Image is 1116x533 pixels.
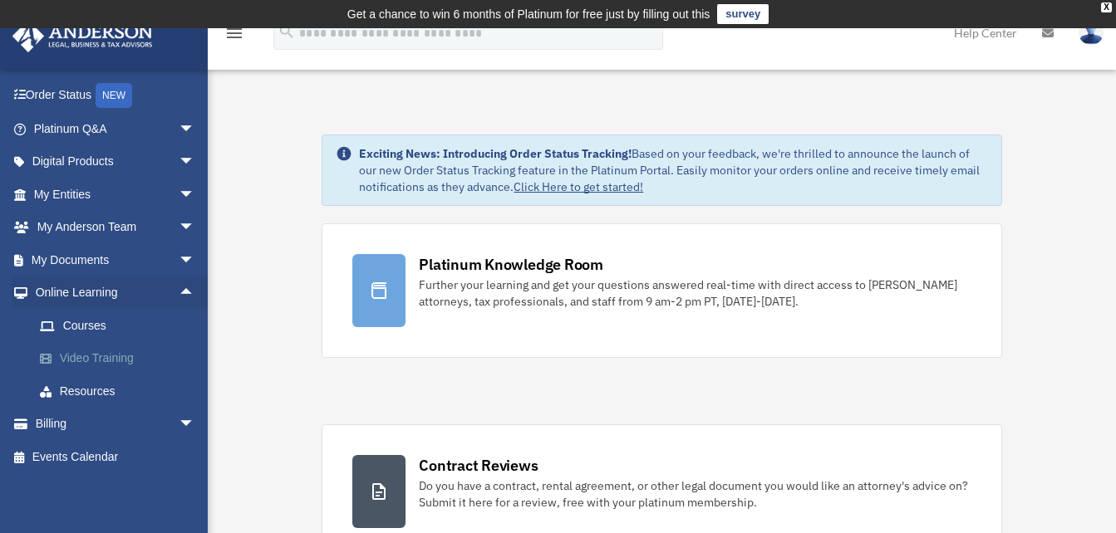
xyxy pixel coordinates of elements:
[23,374,220,408] a: Resources
[322,223,1001,358] a: Platinum Knowledge Room Further your learning and get your questions answered real-time with dire...
[23,342,220,375] a: Video Training
[12,145,220,178] a: Digital Productsarrow_drop_down
[12,243,220,276] a: My Documentsarrow_drop_down
[12,440,220,473] a: Events Calendar
[419,455,538,476] div: Contract Reviews
[12,276,220,310] a: Online Learningarrow_drop_up
[179,178,212,212] span: arrow_drop_down
[514,179,643,194] a: Click Here to get started!
[12,79,220,113] a: Order StatusNEW
[23,309,220,342] a: Courses
[179,145,212,179] span: arrow_drop_down
[179,408,212,442] span: arrow_drop_down
[1101,2,1112,12] div: close
[96,83,132,108] div: NEW
[7,20,158,52] img: Anderson Advisors Platinum Portal
[347,4,710,24] div: Get a chance to win 6 months of Platinum for free just by filling out this
[717,4,769,24] a: survey
[12,211,220,244] a: My Anderson Teamarrow_drop_down
[224,23,244,43] i: menu
[419,276,971,310] div: Further your learning and get your questions answered real-time with direct access to [PERSON_NAM...
[1079,21,1104,45] img: User Pic
[12,112,220,145] a: Platinum Q&Aarrow_drop_down
[179,112,212,146] span: arrow_drop_down
[224,29,244,43] a: menu
[179,211,212,245] span: arrow_drop_down
[12,408,220,441] a: Billingarrow_drop_down
[359,146,632,161] strong: Exciting News: Introducing Order Status Tracking!
[179,243,212,277] span: arrow_drop_down
[179,276,212,311] span: arrow_drop_up
[278,22,296,41] i: search
[12,178,220,211] a: My Entitiesarrow_drop_down
[419,477,971,511] div: Do you have a contract, rental agreement, or other legal document you would like an attorney's ad...
[359,145,987,195] div: Based on your feedback, we're thrilled to announce the launch of our new Order Status Tracking fe...
[419,254,603,275] div: Platinum Knowledge Room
